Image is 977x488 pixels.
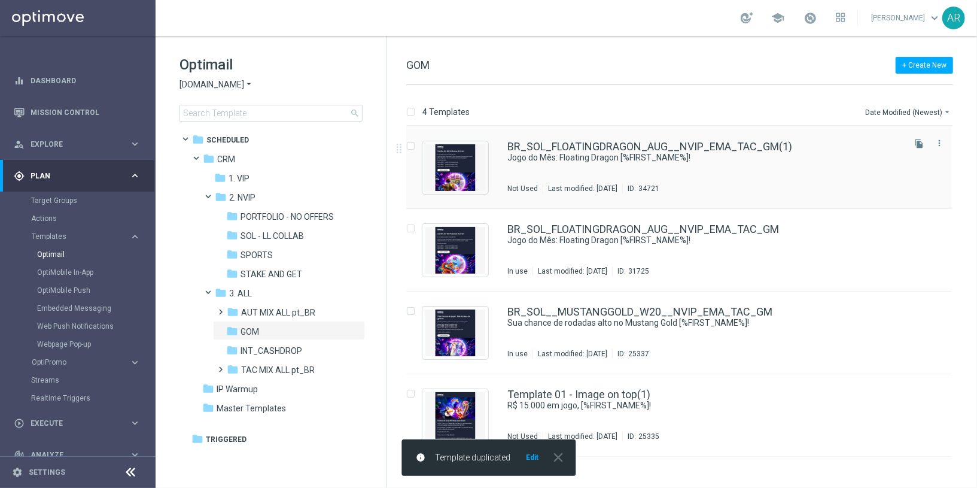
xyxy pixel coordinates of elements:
[507,235,902,246] div: Jogo do Mês: Floating Dragon [%FIRST_NAME%]!
[203,153,215,165] i: folder
[217,384,258,395] span: IP Warmup
[129,417,141,429] i: keyboard_arrow_right
[37,250,124,259] a: Optimail
[202,383,214,395] i: folder
[192,134,204,146] i: folder
[14,418,129,429] div: Execute
[425,392,485,439] img: 25335.jpeg
[226,325,238,337] i: folder
[32,233,129,240] div: Templates
[129,138,141,150] i: keyboard_arrow_right
[37,299,154,317] div: Embedded Messaging
[14,96,141,128] div: Mission Control
[31,172,129,180] span: Plan
[31,196,124,205] a: Target Groups
[13,171,141,181] button: gps_fixed Plan keyboard_arrow_right
[129,170,141,181] i: keyboard_arrow_right
[129,231,141,243] i: keyboard_arrow_right
[870,9,942,27] a: [PERSON_NAME]keyboard_arrow_down
[32,359,129,366] div: OptiPromo
[394,292,975,374] div: Press SPACE to select this row.
[206,434,246,445] span: Triggered
[215,191,227,203] i: folder
[416,453,425,462] i: info
[507,184,538,193] div: Not Used
[241,211,334,222] span: PORTFOLIO - NO OFFERS
[394,126,975,209] div: Press SPACE to select this row.
[507,349,528,359] div: In use
[14,418,25,429] i: play_circle_outline
[31,232,141,241] div: Templates keyboard_arrow_right
[31,210,154,228] div: Actions
[31,192,154,210] div: Target Groups
[13,108,141,117] div: Mission Control
[507,307,772,317] a: BR_SOL__MUSTANGGOLD_W20__NVIP_EMA_TAC_GM
[244,79,254,90] i: arrow_drop_down
[241,345,302,356] span: INT_CASHDROP
[911,136,927,151] button: file_copy
[13,450,141,460] div: track_changes Analyze keyboard_arrow_right
[14,75,25,86] i: equalizer
[13,76,141,86] div: equalizer Dashboard
[37,335,154,353] div: Webpage Pop-up
[425,310,485,356] img: 25337.jpeg
[227,363,239,375] i: folder
[14,171,129,181] div: Plan
[229,288,252,299] span: 3. ALL
[533,349,612,359] div: Last modified: [DATE]
[31,65,141,96] a: Dashboard
[507,317,874,329] a: Sua chance de rodadas alto no Mustang Gold [%FIRST_NAME%]!
[179,55,363,74] h1: Optimail
[37,340,124,349] a: Webpage Pop-up
[896,57,953,74] button: + Create New
[31,357,141,367] button: OptiPromo keyboard_arrow_right
[241,326,259,337] span: GOM
[507,432,538,441] div: Not Used
[31,375,124,385] a: Streams
[202,402,214,414] i: folder
[217,403,286,414] span: Master Templates
[12,467,23,478] i: settings
[394,374,975,457] div: Press SPACE to select this row.
[31,371,154,389] div: Streams
[191,433,203,445] i: folder
[14,171,25,181] i: gps_fixed
[13,419,141,428] div: play_circle_outline Execute keyboard_arrow_right
[37,268,124,277] a: OptiMobile In-App
[37,281,154,299] div: OptiMobile Push
[14,450,25,460] i: track_changes
[206,135,249,146] span: Scheduled
[226,344,238,356] i: folder
[628,349,649,359] div: 25337
[29,469,65,476] a: Settings
[549,453,566,462] button: close
[37,286,124,295] a: OptiMobile Push
[350,108,360,118] span: search
[179,79,254,90] button: [DOMAIN_NAME] arrow_drop_down
[229,192,255,203] span: 2. NVIP
[622,432,659,441] div: ID:
[550,450,566,465] i: close
[13,140,141,149] button: person_search Explore keyboard_arrow_right
[129,357,141,368] i: keyboard_arrow_right
[612,349,649,359] div: ID:
[914,139,924,148] i: file_copy
[31,353,154,371] div: OptiPromo
[31,389,154,407] div: Realtime Triggers
[226,229,238,241] i: folder
[241,250,273,260] span: SPORTS
[638,432,659,441] div: 25335
[394,209,975,292] div: Press SPACE to select this row.
[425,144,485,191] img: 34721.jpeg
[507,266,528,276] div: In use
[864,105,953,119] button: Date Modified (Newest)arrow_drop_down
[214,172,226,184] i: folder
[507,400,902,411] div: R$ 15.000 em jogo, [%FIRST_NAME%]!
[31,451,129,459] span: Analyze
[241,307,315,318] span: AUT MIX ALL pt_BR
[37,245,154,263] div: Optimail
[14,450,129,460] div: Analyze
[543,184,622,193] div: Last modified: [DATE]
